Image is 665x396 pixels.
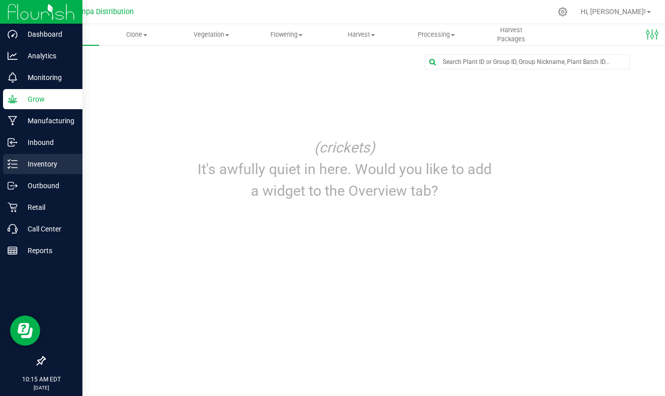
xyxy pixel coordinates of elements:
p: Analytics [18,50,78,62]
a: Flowering [249,24,324,45]
p: Monitoring [18,71,78,84]
input: Search Plant ID or Group ID, Group Nickname, Plant Batch ID... [425,55,629,69]
p: Grow [18,93,78,105]
i: (crickets) [314,139,375,156]
inline-svg: Grow [8,94,18,104]
div: Manage settings [556,7,569,17]
inline-svg: Monitoring [8,72,18,83]
a: Harvest [324,24,399,45]
p: Manufacturing [18,115,78,127]
a: Processing [399,24,473,45]
span: Tampa Distribution [71,8,134,16]
p: Outbound [18,180,78,192]
inline-svg: Inbound [8,137,18,147]
iframe: Resource center [10,315,40,346]
span: Hi, [PERSON_NAME]! [581,8,646,16]
p: It's awfully quiet in here. Would you like to add a widget to the Overview tab? [197,159,493,202]
span: Harvest [324,30,398,39]
p: Retail [18,201,78,213]
p: Dashboard [18,28,78,40]
inline-svg: Outbound [8,181,18,191]
p: Reports [18,245,78,257]
inline-svg: Call Center [8,224,18,234]
p: [DATE] [5,384,78,391]
a: Harvest Packages [473,24,548,45]
p: 10:15 AM EDT [5,375,78,384]
span: Vegetation [174,30,248,39]
p: Call Center [18,223,78,235]
span: Processing [399,30,473,39]
p: Inbound [18,136,78,148]
span: Flowering [249,30,323,39]
inline-svg: Inventory [8,159,18,169]
inline-svg: Dashboard [8,29,18,39]
inline-svg: Retail [8,202,18,212]
a: Clone [99,24,174,45]
span: Clone [100,30,173,39]
inline-svg: Reports [8,246,18,256]
p: Inventory [18,158,78,170]
inline-svg: Analytics [8,51,18,61]
a: Vegetation [174,24,249,45]
span: Harvest Packages [474,26,548,44]
inline-svg: Manufacturing [8,116,18,126]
